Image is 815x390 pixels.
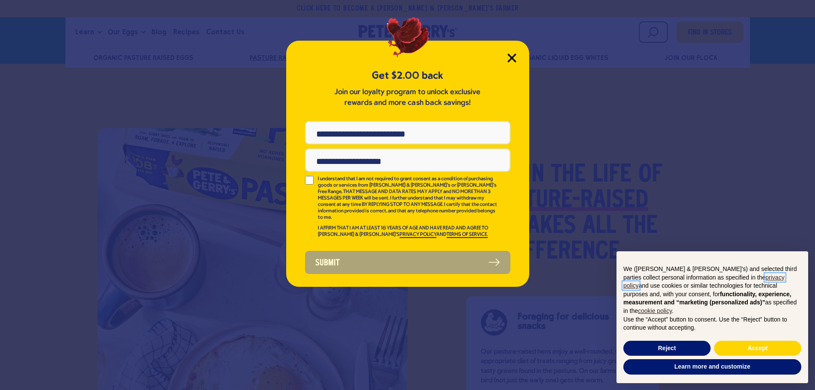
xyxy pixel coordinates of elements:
[305,251,510,274] button: Submit
[507,54,516,63] button: Close Modal
[400,232,436,238] a: PRIVACY POLICY
[623,274,785,289] a: privacy policy
[623,359,801,375] button: Learn more and customize
[610,244,815,390] div: Notice
[318,176,498,221] p: I understand that I am not required to grant consent as a condition of purchasing goods or servic...
[623,265,801,316] p: We ([PERSON_NAME] & [PERSON_NAME]'s) and selected third parties collect personal information as s...
[305,68,510,83] h5: Get $2.00 back
[714,341,801,356] button: Accept
[447,232,488,238] a: TERMS OF SERVICE.
[318,225,498,238] p: I AFFIRM THAT I AM AT LEAST 18 YEARS OF AGE AND HAVE READ AND AGREE TO [PERSON_NAME] & [PERSON_NA...
[638,307,672,314] a: cookie policy
[623,316,801,332] p: Use the “Accept” button to consent. Use the “Reject” button to continue without accepting.
[623,341,711,356] button: Reject
[305,176,314,185] input: I understand that I am not required to grant consent as a condition of purchasing goods or servic...
[333,87,483,108] p: Join our loyalty program to unlock exclusive rewards and more cash back savings!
